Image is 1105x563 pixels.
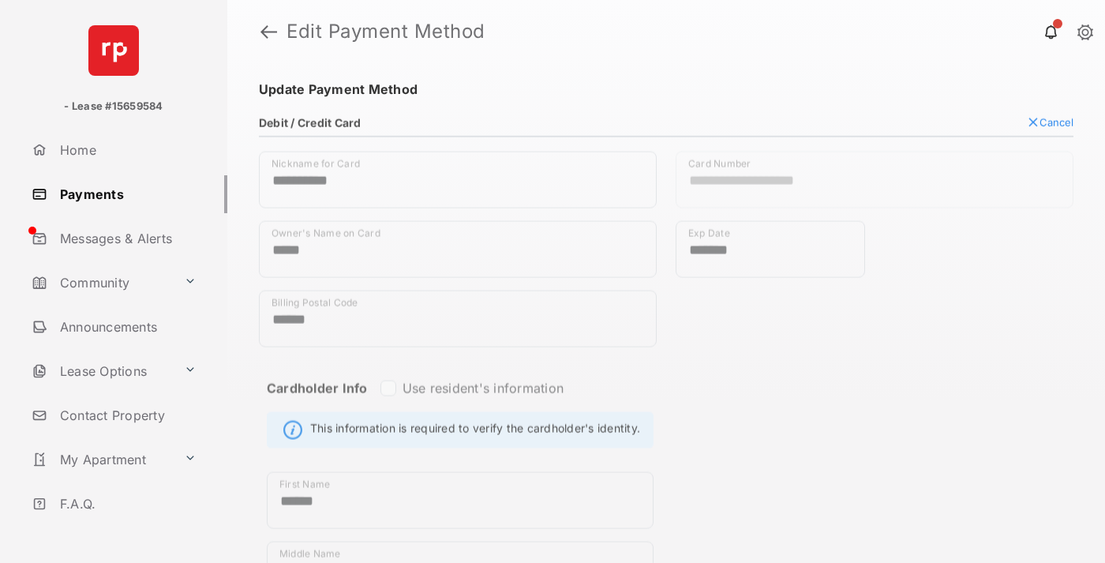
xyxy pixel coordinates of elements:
[25,485,227,523] a: F.A.Q.
[259,115,361,129] h4: Debit / Credit Card
[25,175,227,213] a: Payments
[25,396,227,434] a: Contact Property
[287,22,485,41] strong: Edit Payment Method
[25,441,178,479] a: My Apartment
[25,352,178,390] a: Lease Options
[25,131,227,169] a: Home
[267,380,368,424] strong: Cardholder Info
[64,99,163,114] p: - Lease #15659584
[25,308,227,346] a: Announcements
[25,220,227,257] a: Messages & Alerts
[1027,115,1073,128] button: Cancel
[403,380,564,396] label: Use resident's information
[310,420,640,439] span: This information is required to verify the cardholder's identity.
[259,81,1073,97] h4: Update Payment Method
[1039,115,1073,128] span: Cancel
[88,25,139,76] img: svg+xml;base64,PHN2ZyB4bWxucz0iaHR0cDovL3d3dy53My5vcmcvMjAwMC9zdmciIHdpZHRoPSI2NCIgaGVpZ2h0PSI2NC...
[25,264,178,302] a: Community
